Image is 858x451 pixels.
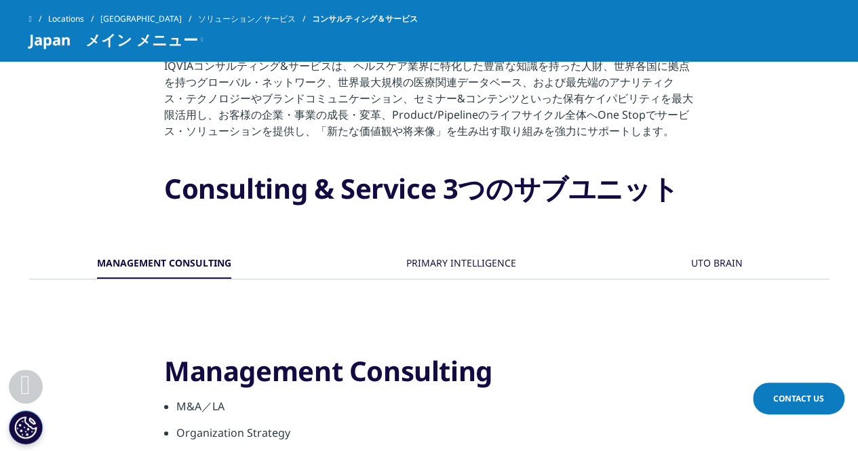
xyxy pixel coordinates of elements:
button: UTO BRAIN [689,250,743,279]
span: Contact Us [773,393,824,404]
li: Organization Strategy [176,425,694,451]
a: Contact Us [753,383,844,414]
p: IQVIAコンサルティング&サービスは、ヘルスケア業界に特化した豊富な知識を持った人財、世界各国に拠点を持つグローバル・ネットワーク、世界最大規模の医療関連データベース、および最先端のアナリティ... [164,58,694,147]
span: コンサルティング＆サービス [312,7,418,31]
button: PRIMARY INTELLIGENCE [404,250,516,279]
div: MANAGEMENT CONSULTING [97,250,231,279]
span: Japan メイン メニュー [29,31,198,47]
a: [GEOGRAPHIC_DATA] [100,7,198,31]
a: ソリューション／サービス [198,7,312,31]
button: MANAGEMENT CONSULTING [95,250,231,279]
div: PRIMARY INTELLIGENCE [406,250,516,279]
h3: Management Consulting [164,354,694,398]
button: Cookie 設定 [9,410,43,444]
h3: Consulting & Service 3つのサブユニット [164,172,694,216]
div: UTO BRAIN [691,250,743,279]
a: Locations [48,7,100,31]
li: M&A／LA [176,398,694,425]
